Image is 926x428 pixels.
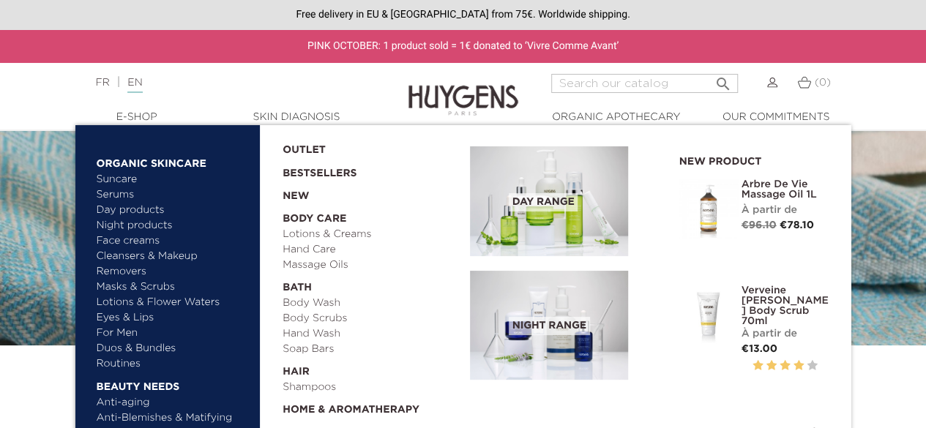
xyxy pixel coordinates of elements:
[97,249,250,279] a: Cleansers & Makeup Removers
[780,357,790,375] label: 3
[97,326,250,341] a: For Men
[97,187,250,203] a: Serums
[742,344,777,354] span: €13.00
[470,146,657,256] a: Day Range
[742,179,829,200] a: Arbre De Vie Massage Oil 1L
[742,220,777,230] span: €96.10
[742,285,829,326] a: Verveine [PERSON_NAME] Body Scrub 70ml
[283,227,460,242] a: Lotions & Creams
[97,295,250,310] a: Lotions & Flower Waters
[283,204,460,227] a: Body Care
[710,70,736,89] button: 
[64,110,210,125] a: E-Shop
[283,158,447,181] a: Bestsellers
[97,310,250,326] a: Eyes & Lips
[283,273,460,296] a: Bath
[97,341,250,356] a: Duos & Bundles
[127,78,142,93] a: EN
[470,146,628,256] img: routine_jour_banner.jpg
[283,380,460,395] a: Shampoos
[97,395,250,410] a: Anti-aging
[223,110,370,125] a: Skin Diagnosis
[470,271,628,380] img: routine_nuit_banner.jpg
[470,271,657,380] a: Night Range
[97,279,250,295] a: Masks & Scrubs
[283,342,460,357] a: Soap Bars
[807,357,817,375] label: 5
[283,357,460,380] a: Hair
[766,357,777,375] label: 2
[283,395,460,418] a: Home & Aromatherapy
[509,193,578,211] span: Day Range
[509,317,590,335] span: Night Range
[679,179,738,238] img: Arbre De Vie Massage Oil 1L
[794,357,804,375] label: 4
[95,78,109,88] a: FR
[679,151,829,168] h2: New product
[283,258,460,273] a: Massage Oils
[97,410,250,426] a: Anti-Blemishes & Matifying
[408,61,518,118] img: Huygens
[703,110,849,125] a: Our commitments
[679,285,738,344] img: Verveine D'Huygens Body...
[97,149,250,172] a: Organic Skincare
[742,326,829,342] div: À partir de
[753,357,763,375] label: 1
[283,326,460,342] a: Hand Wash
[283,296,460,311] a: Body Wash
[283,181,460,204] a: New
[88,74,375,91] div: |
[97,172,250,187] a: Suncare
[97,356,250,372] a: Routines
[283,135,447,158] a: OUTLET
[780,220,814,230] span: €78.10
[742,203,829,218] div: À partir de
[543,110,690,125] a: Organic Apothecary
[283,311,460,326] a: Body Scrubs
[97,372,250,395] a: Beauty needs
[97,218,236,233] a: Night products
[97,233,250,249] a: Face creams
[815,78,831,88] span: (0)
[283,242,460,258] a: Hand Care
[714,71,732,89] i: 
[551,74,738,93] input: Search
[97,203,250,218] a: Day products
